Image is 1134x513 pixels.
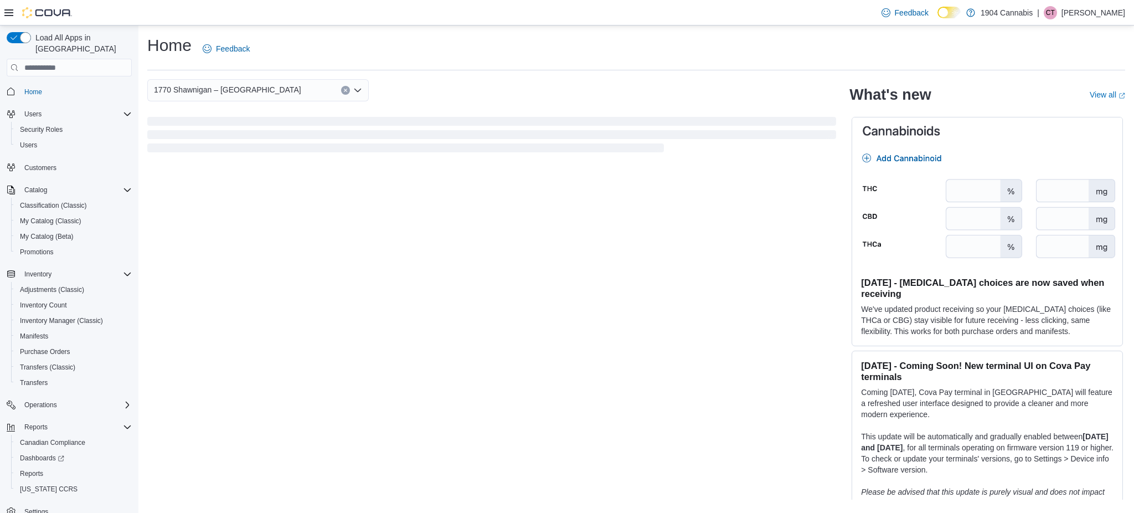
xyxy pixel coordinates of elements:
a: Reports [16,467,48,480]
a: Adjustments (Classic) [16,283,89,296]
button: Operations [2,397,136,413]
h2: What's new [849,86,931,104]
button: Users [2,106,136,122]
p: [PERSON_NAME] [1061,6,1125,19]
span: [US_STATE] CCRS [20,485,78,494]
span: Loading [147,119,836,155]
a: [US_STATE] CCRS [16,483,82,496]
button: Transfers (Classic) [11,360,136,375]
span: Reports [24,423,48,432]
button: Open list of options [353,86,362,95]
span: Home [24,88,42,96]
span: Washington CCRS [16,483,132,496]
span: Operations [24,401,57,409]
button: Operations [20,398,61,412]
span: Catalog [24,186,47,194]
button: Classification (Classic) [11,198,136,213]
a: Inventory Manager (Classic) [16,314,107,327]
a: Users [16,138,42,152]
h3: [DATE] - Coming Soon! New terminal UI on Cova Pay terminals [861,360,1114,382]
button: Inventory [2,266,136,282]
span: Transfers (Classic) [20,363,75,372]
p: Coming [DATE], Cova Pay terminal in [GEOGRAPHIC_DATA] will feature a refreshed user interface des... [861,387,1114,420]
button: Security Roles [11,122,136,137]
a: Purchase Orders [16,345,75,358]
div: Cody Tomlinson [1044,6,1057,19]
p: | [1037,6,1039,19]
span: My Catalog (Beta) [20,232,74,241]
span: Inventory [24,270,51,279]
span: Dashboards [16,452,132,465]
span: Users [24,110,42,119]
h1: Home [147,34,192,57]
span: Security Roles [16,123,132,136]
button: Inventory [20,268,56,281]
button: Catalog [20,183,51,197]
a: Transfers [16,376,52,389]
span: Dark Mode [937,18,938,19]
a: Dashboards [11,450,136,466]
span: Operations [20,398,132,412]
span: Inventory Count [20,301,67,310]
button: My Catalog (Beta) [11,229,136,244]
button: Purchase Orders [11,344,136,360]
button: Manifests [11,329,136,344]
span: Promotions [16,245,132,259]
a: View allExternal link [1090,90,1125,99]
span: Classification (Classic) [16,199,132,212]
span: Security Roles [20,125,63,134]
span: Adjustments (Classic) [16,283,132,296]
button: Reports [2,419,136,435]
button: [US_STATE] CCRS [11,481,136,497]
span: Manifests [16,330,132,343]
span: Users [20,107,132,121]
span: Customers [20,161,132,175]
span: My Catalog (Classic) [16,214,132,228]
span: Transfers [16,376,132,389]
span: Reports [20,469,43,478]
a: Inventory Count [16,299,71,312]
span: Inventory Count [16,299,132,312]
button: Canadian Compliance [11,435,136,450]
span: Inventory Manager (Classic) [16,314,132,327]
a: Canadian Compliance [16,436,90,449]
h3: [DATE] - [MEDICAL_DATA] choices are now saved when receiving [861,277,1114,299]
span: Promotions [20,248,54,256]
button: Promotions [11,244,136,260]
a: Security Roles [16,123,67,136]
button: Reports [20,420,52,434]
span: Transfers (Classic) [16,361,132,374]
a: Customers [20,161,61,175]
a: Dashboards [16,452,69,465]
em: Please be advised that this update is purely visual and does not impact payment functionality. [861,488,1105,507]
p: 1904 Cannabis [981,6,1033,19]
span: Transfers [20,378,48,387]
span: Customers [24,163,56,172]
span: Inventory [20,268,132,281]
button: Transfers [11,375,136,391]
a: Manifests [16,330,53,343]
span: Reports [20,420,132,434]
button: Catalog [2,182,136,198]
a: Transfers (Classic) [16,361,80,374]
span: Classification (Classic) [20,201,87,210]
button: Inventory Count [11,297,136,313]
span: Adjustments (Classic) [20,285,84,294]
span: Reports [16,467,132,480]
span: Home [20,84,132,98]
button: Home [2,83,136,99]
svg: External link [1118,93,1125,99]
span: Manifests [20,332,48,341]
span: 1770 Shawnigan – [GEOGRAPHIC_DATA] [154,83,301,96]
span: Purchase Orders [20,347,70,356]
a: Home [20,85,47,99]
span: Load All Apps in [GEOGRAPHIC_DATA] [31,32,132,54]
button: Adjustments (Classic) [11,282,136,297]
span: Users [20,141,37,150]
p: We've updated product receiving so your [MEDICAL_DATA] choices (like THCa or CBG) stay visible fo... [861,304,1114,337]
span: Inventory Manager (Classic) [20,316,103,325]
span: Canadian Compliance [20,438,85,447]
span: Feedback [895,7,929,18]
a: My Catalog (Beta) [16,230,78,243]
a: Feedback [877,2,933,24]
